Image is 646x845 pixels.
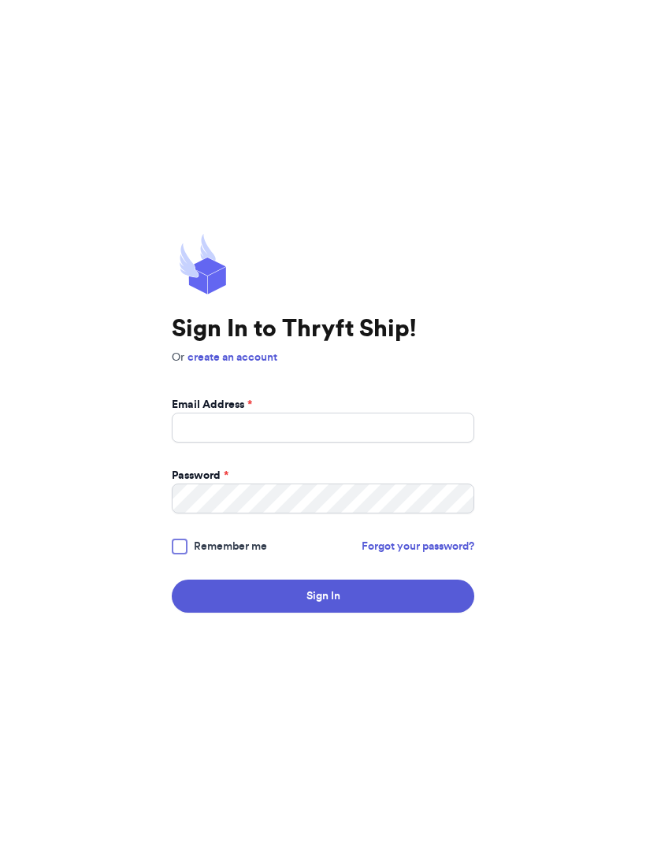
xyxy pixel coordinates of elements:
label: Password [172,468,228,484]
a: create an account [187,352,277,363]
a: Forgot your password? [362,539,474,554]
button: Sign In [172,580,474,613]
span: Remember me [194,539,267,554]
label: Email Address [172,397,252,413]
h1: Sign In to Thryft Ship! [172,315,474,343]
p: Or [172,350,474,365]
